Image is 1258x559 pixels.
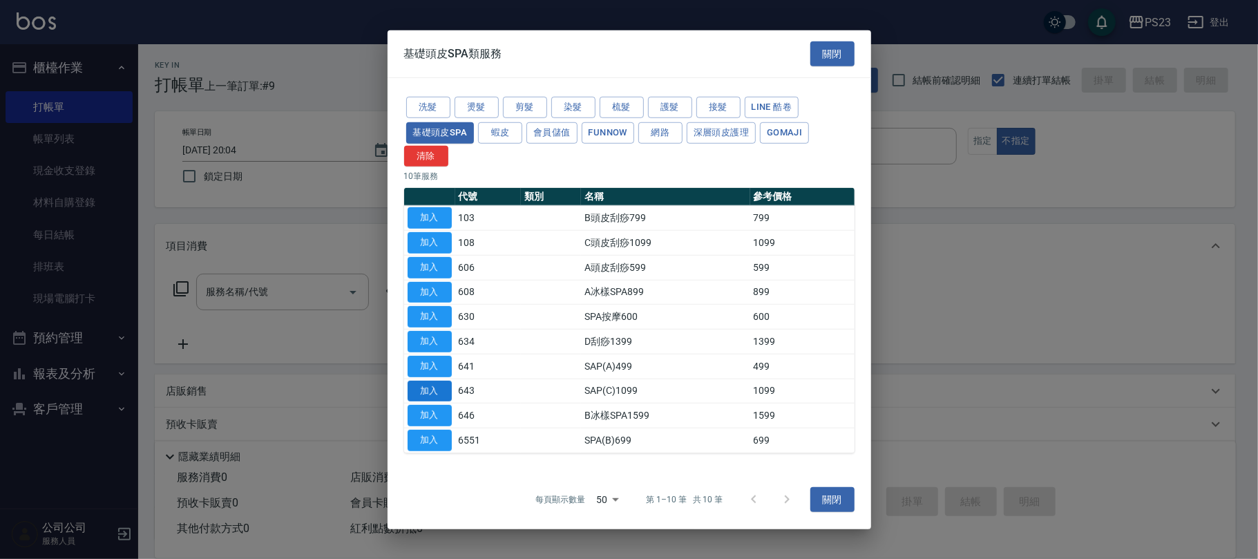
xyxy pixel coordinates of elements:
button: 加入 [408,405,452,426]
td: D刮痧1399 [581,329,750,354]
td: B頭皮刮痧799 [581,206,750,231]
button: 加入 [408,232,452,254]
button: 網路 [638,122,683,144]
td: 646 [455,404,522,428]
p: 每頁顯示數量 [535,493,585,506]
td: SAP(C)1099 [581,379,750,404]
td: 6551 [455,428,522,453]
button: 加入 [408,380,452,401]
button: 深層頭皮護理 [687,122,756,144]
button: 洗髮 [406,97,450,118]
td: SPA(B)699 [581,428,750,453]
td: 643 [455,379,522,404]
td: 1099 [750,230,855,255]
button: 關閉 [810,41,855,66]
td: SAP(A)499 [581,354,750,379]
th: 類別 [521,188,581,206]
td: A冰樣SPA899 [581,280,750,305]
td: 599 [750,255,855,280]
th: 代號 [455,188,522,206]
button: 梳髮 [600,97,644,118]
td: 641 [455,354,522,379]
button: 加入 [408,257,452,278]
button: 清除 [404,145,448,167]
td: 608 [455,280,522,305]
button: LINE 酷卷 [745,97,799,118]
button: Gomaji [760,122,809,144]
td: 630 [455,305,522,330]
button: 加入 [408,306,452,328]
button: 蝦皮 [478,122,522,144]
button: 加入 [408,430,452,451]
td: 699 [750,428,855,453]
td: 600 [750,305,855,330]
button: 基礎頭皮SPA [406,122,475,144]
p: 第 1–10 筆 共 10 筆 [646,493,723,506]
button: 燙髮 [455,97,499,118]
button: 加入 [408,331,452,352]
td: 799 [750,206,855,231]
button: 接髮 [696,97,741,118]
td: C頭皮刮痧1099 [581,230,750,255]
button: 加入 [408,356,452,377]
td: 1099 [750,379,855,404]
td: 899 [750,280,855,305]
td: 634 [455,329,522,354]
td: 1599 [750,404,855,428]
button: 護髮 [648,97,692,118]
td: SPA按摩600 [581,305,750,330]
td: B冰樣SPA1599 [581,404,750,428]
button: FUNNOW [582,122,634,144]
span: 基礎頭皮SPA類服務 [404,47,502,61]
button: 加入 [408,281,452,303]
button: 染髮 [551,97,595,118]
button: 加入 [408,207,452,229]
p: 10 筆服務 [404,170,855,182]
button: 會員儲值 [526,122,578,144]
td: A頭皮刮痧599 [581,255,750,280]
td: 606 [455,255,522,280]
td: 1399 [750,329,855,354]
th: 參考價格 [750,188,855,206]
button: 剪髮 [503,97,547,118]
th: 名稱 [581,188,750,206]
td: 103 [455,206,522,231]
button: 關閉 [810,486,855,512]
div: 50 [591,481,624,518]
td: 499 [750,354,855,379]
td: 108 [455,230,522,255]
